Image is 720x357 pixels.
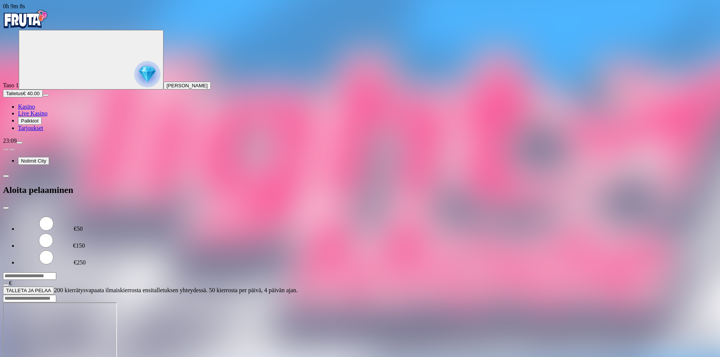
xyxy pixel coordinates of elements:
[9,280,12,286] span: €
[3,3,25,9] span: user session time
[3,10,48,28] img: Fruta
[3,137,16,144] span: 23:09
[18,110,48,117] a: Live Kasino
[3,207,9,209] button: close
[9,148,15,151] button: next slide
[6,91,23,96] span: Talletus
[3,10,717,131] nav: Primary
[73,242,85,249] label: €150
[18,125,43,131] a: Tarjoukset
[18,117,42,125] button: Palkkiot
[166,83,208,88] span: [PERSON_NAME]
[21,118,39,124] span: Palkkiot
[54,287,298,293] span: 200 kierrätysvapaata ilmaiskierrosta ensitalletuksen yhteydessä. 50 kierrosta per päivä, 4 päivän...
[3,90,43,97] button: Talletusplus icon€ 40.00
[3,23,48,30] a: Fruta
[3,287,54,294] button: TALLETA JA PELAA
[3,185,717,195] h2: Aloita pelaaminen
[74,259,86,266] label: €250
[134,61,160,87] img: reward progress
[3,103,717,131] nav: Main menu
[74,226,83,232] label: €50
[18,157,49,165] button: Nolimit City
[3,284,9,286] button: eye icon
[3,148,9,151] button: prev slide
[3,295,56,302] input: Search
[163,82,211,90] button: [PERSON_NAME]
[43,94,49,96] button: menu
[6,288,51,293] span: TALLETA JA PELAA
[3,175,9,177] button: chevron-left icon
[19,30,163,90] button: reward progress
[21,158,46,164] span: Nolimit City
[16,142,22,144] button: menu
[3,82,19,88] span: Taso 1
[23,91,39,96] span: € 40.00
[18,103,35,110] a: Kasino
